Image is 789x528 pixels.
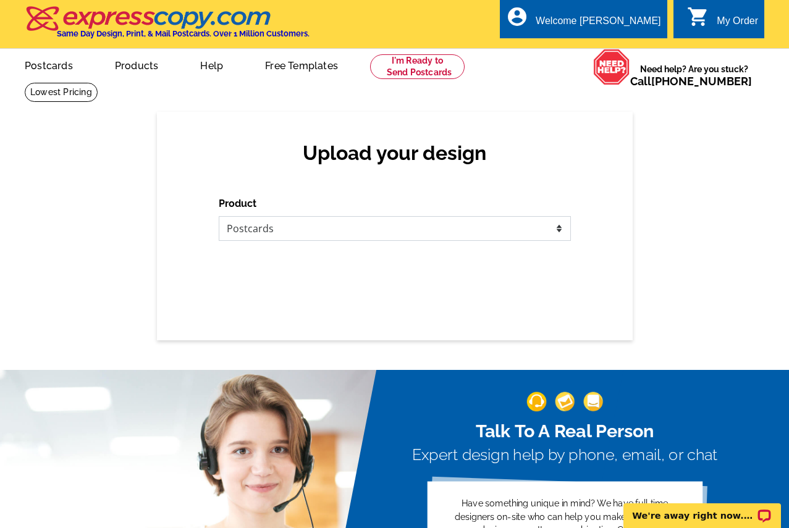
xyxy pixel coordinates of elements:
[687,6,709,28] i: shopping_cart
[231,141,559,165] h2: Upload your design
[245,50,358,79] a: Free Templates
[687,14,758,29] a: shopping_cart My Order
[717,15,758,33] div: My Order
[411,421,717,442] h2: Talk To A Real Person
[651,75,752,88] a: [PHONE_NUMBER]
[411,446,717,465] h3: Expert design help by phone, email, or chat
[25,15,310,38] a: Same Day Design, Print, & Mail Postcards. Over 1 Million Customers.
[536,15,660,33] div: Welcome [PERSON_NAME]
[555,392,575,412] img: support-img-2.png
[95,50,179,79] a: Products
[57,29,310,38] h4: Same Day Design, Print, & Mail Postcards. Over 1 Million Customers.
[219,196,256,211] label: Product
[593,49,630,85] img: help
[630,63,758,88] span: Need help? Are you stuck?
[180,50,243,79] a: Help
[5,50,93,79] a: Postcards
[630,75,752,88] span: Call
[615,489,789,528] iframe: LiveChat chat widget
[583,392,603,412] img: support-img-3_1.png
[506,6,528,28] i: account_circle
[526,392,546,412] img: support-img-1.png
